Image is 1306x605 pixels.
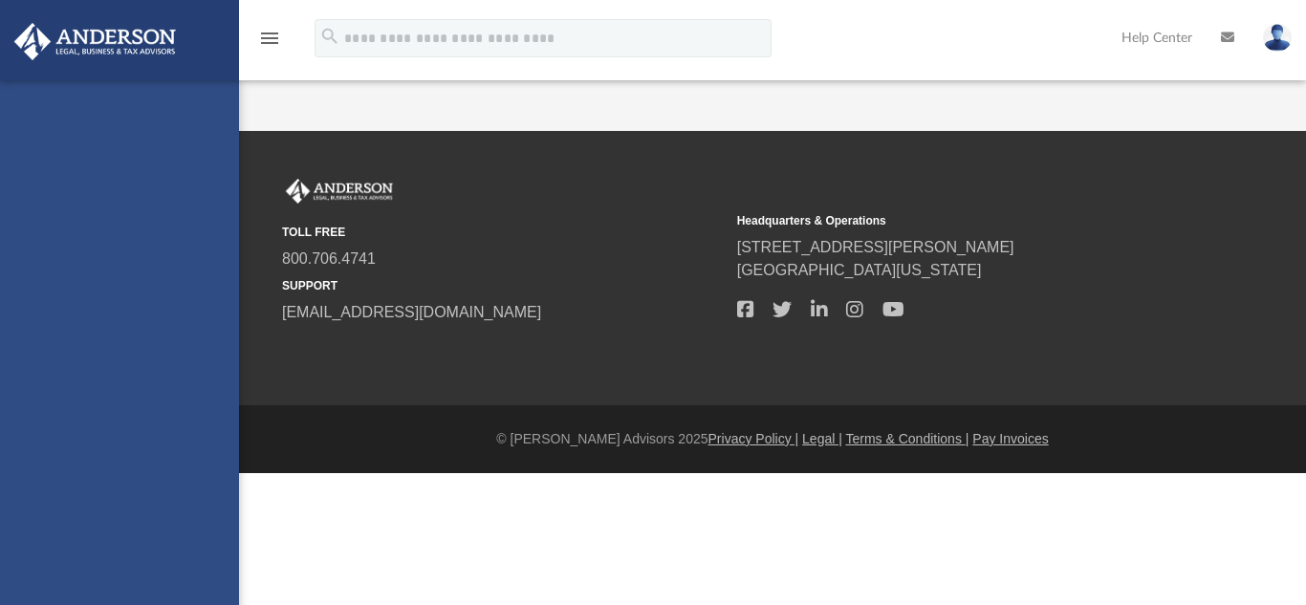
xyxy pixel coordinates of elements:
a: Pay Invoices [972,431,1048,446]
a: Privacy Policy | [708,431,799,446]
i: search [319,26,340,47]
small: Headquarters & Operations [737,212,1179,229]
a: [EMAIL_ADDRESS][DOMAIN_NAME] [282,304,541,320]
a: 800.706.4741 [282,250,376,267]
a: Terms & Conditions | [846,431,969,446]
img: Anderson Advisors Platinum Portal [282,179,397,204]
div: © [PERSON_NAME] Advisors 2025 [239,429,1306,449]
img: Anderson Advisors Platinum Portal [9,23,182,60]
a: menu [258,36,281,50]
a: Legal | [802,431,842,446]
a: [STREET_ADDRESS][PERSON_NAME] [737,239,1014,255]
i: menu [258,27,281,50]
small: TOLL FREE [282,224,724,241]
img: User Pic [1263,24,1292,52]
small: SUPPORT [282,277,724,294]
a: [GEOGRAPHIC_DATA][US_STATE] [737,262,982,278]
